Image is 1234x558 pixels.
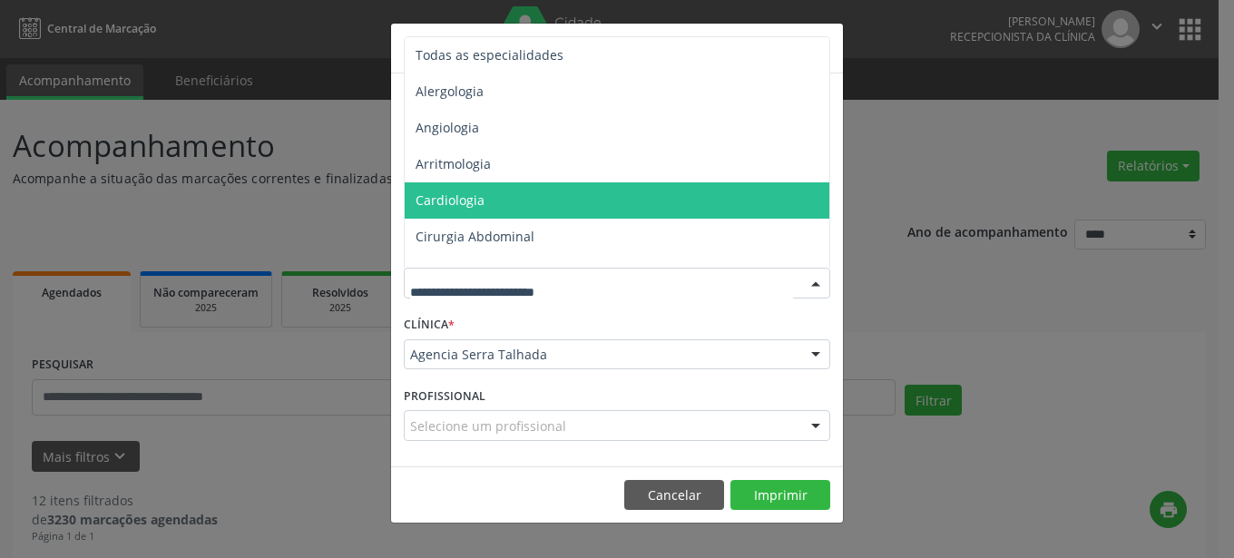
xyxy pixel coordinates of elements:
[730,480,830,511] button: Imprimir
[410,416,566,436] span: Selecione um profissional
[416,155,491,172] span: Arritmologia
[404,311,455,339] label: CLÍNICA
[404,382,485,410] label: PROFISSIONAL
[416,264,527,281] span: Cirurgia Bariatrica
[807,24,843,68] button: Close
[416,191,485,209] span: Cardiologia
[404,36,612,60] h5: Relatório de agendamentos
[416,83,484,100] span: Alergologia
[410,346,793,364] span: Agencia Serra Talhada
[416,119,479,136] span: Angiologia
[416,46,563,64] span: Todas as especialidades
[416,228,534,245] span: Cirurgia Abdominal
[624,480,724,511] button: Cancelar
